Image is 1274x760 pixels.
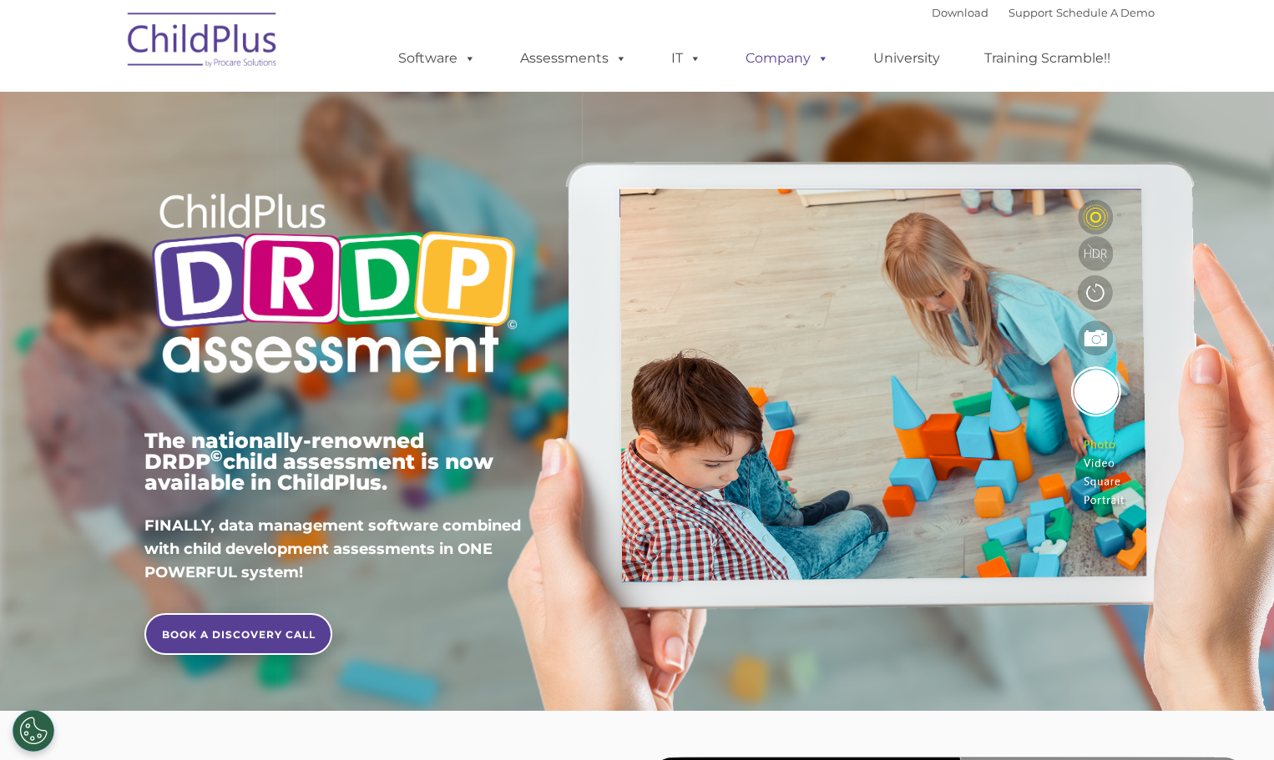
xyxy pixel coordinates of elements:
[144,613,332,655] a: BOOK A DISCOVERY CALL
[503,42,644,75] a: Assessments
[13,710,54,752] button: Cookies Settings
[119,1,286,84] img: ChildPlus by Procare Solutions
[1056,6,1155,19] a: Schedule A Demo
[144,516,521,581] span: FINALLY, data management software combined with child development assessments in ONE POWERFUL sys...
[1009,6,1053,19] a: Support
[968,42,1127,75] a: Training Scramble!!
[1001,580,1274,760] iframe: Chat Widget
[655,42,718,75] a: IT
[857,42,957,75] a: University
[932,6,988,19] a: Download
[382,42,493,75] a: Software
[144,171,523,401] img: Copyright - DRDP Logo Light
[932,6,1155,19] font: |
[144,428,493,495] span: The nationally-renowned DRDP child assessment is now available in ChildPlus.
[729,42,846,75] a: Company
[210,446,223,466] sup: ©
